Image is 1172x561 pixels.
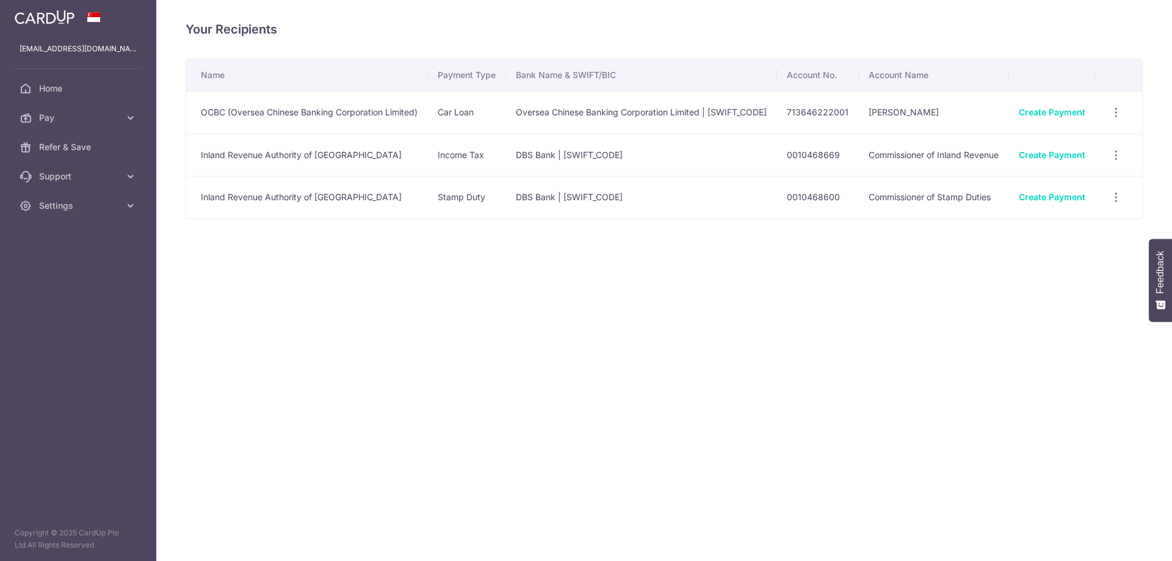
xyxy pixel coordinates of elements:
td: Inland Revenue Authority of [GEOGRAPHIC_DATA] [186,176,428,219]
td: Income Tax [428,134,505,176]
h4: Your Recipients [186,20,1143,39]
th: Account Name [859,59,1009,91]
span: Pay [39,112,120,124]
td: Commissioner of Inland Revenue [859,134,1009,176]
th: Name [186,59,428,91]
span: Settings [39,200,120,212]
td: Stamp Duty [428,176,505,219]
td: DBS Bank | [SWIFT_CODE] [506,176,778,219]
td: OCBC (Oversea Chinese Banking Corporation Limited) [186,91,428,134]
p: [EMAIL_ADDRESS][DOMAIN_NAME] [20,43,137,55]
span: Support [39,170,120,183]
span: Refer & Save [39,141,120,153]
td: Inland Revenue Authority of [GEOGRAPHIC_DATA] [186,134,428,176]
span: Home [39,82,120,95]
th: Account No. [777,59,858,91]
a: Create Payment [1019,150,1085,160]
td: DBS Bank | [SWIFT_CODE] [506,134,778,176]
td: [PERSON_NAME] [859,91,1009,134]
th: Payment Type [428,59,505,91]
a: Create Payment [1019,192,1085,202]
td: Commissioner of Stamp Duties [859,176,1009,219]
img: CardUp [15,10,74,24]
a: Create Payment [1019,107,1085,117]
td: 0010468600 [777,176,858,219]
iframe: Opens a widget where you can find more information [1094,524,1160,555]
td: Oversea Chinese Banking Corporation Limited | [SWIFT_CODE] [506,91,778,134]
td: Car Loan [428,91,505,134]
span: Feedback [1155,251,1166,294]
td: 0010468669 [777,134,858,176]
button: Feedback - Show survey [1149,239,1172,322]
td: 713646222001 [777,91,858,134]
th: Bank Name & SWIFT/BIC [506,59,778,91]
